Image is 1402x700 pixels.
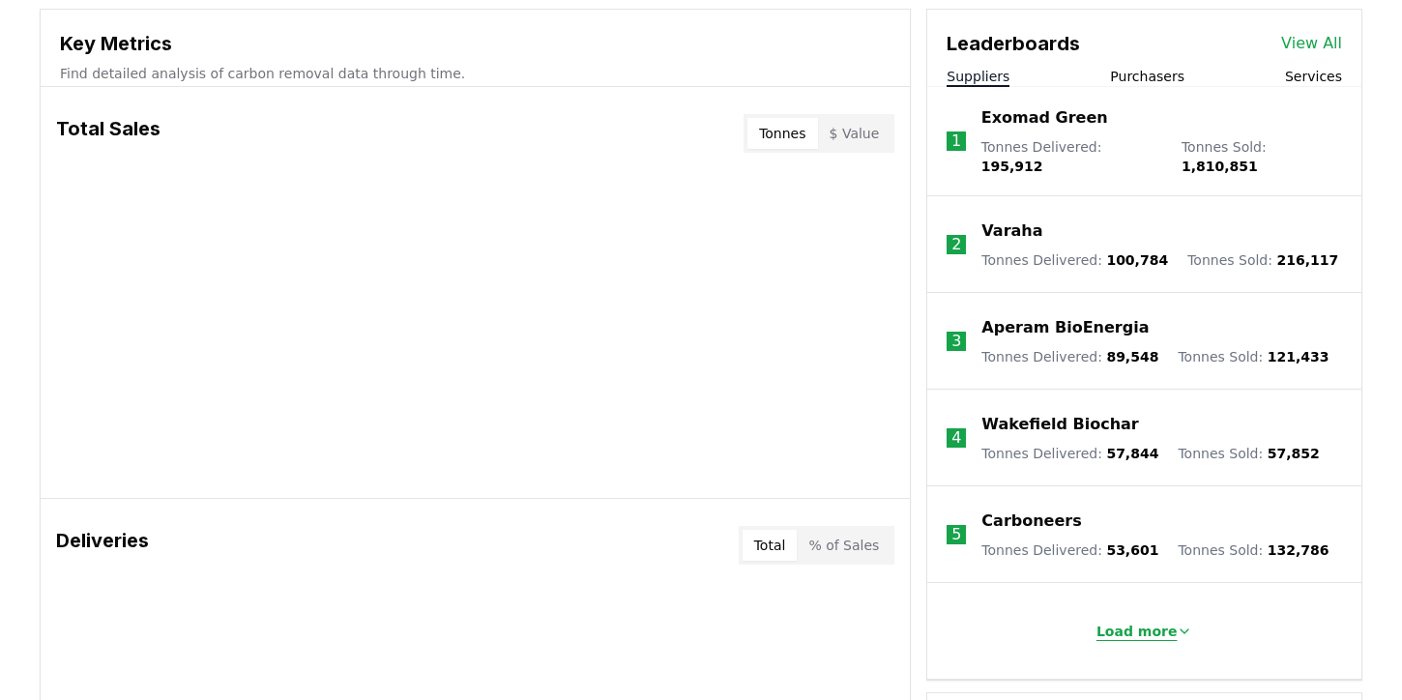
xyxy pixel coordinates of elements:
a: Exomad Green [981,106,1108,130]
a: View All [1281,32,1342,55]
span: 57,852 [1268,446,1320,461]
p: 5 [951,523,961,546]
span: 100,784 [1106,252,1168,268]
span: 195,912 [981,159,1043,174]
a: Carboneers [981,510,1081,533]
p: Tonnes Sold : [1178,540,1329,560]
p: Tonnes Sold : [1178,444,1319,463]
p: Tonnes Sold : [1182,137,1342,176]
p: 3 [951,330,961,353]
a: Aperam BioEnergia [981,316,1149,339]
button: Purchasers [1110,67,1184,86]
span: 132,786 [1268,542,1329,558]
p: 2 [951,233,961,256]
p: Find detailed analysis of carbon removal data through time. [60,64,891,83]
h3: Leaderboards [947,29,1080,58]
button: Suppliers [947,67,1009,86]
button: % of Sales [797,530,891,561]
a: Wakefield Biochar [981,413,1138,436]
span: 216,117 [1276,252,1338,268]
button: Total [743,530,798,561]
p: Tonnes Sold : [1178,347,1329,366]
p: 1 [951,130,961,153]
button: Tonnes [747,118,817,149]
p: 4 [951,426,961,450]
span: 89,548 [1106,349,1158,365]
p: Tonnes Delivered : [981,347,1158,366]
a: Varaha [981,219,1042,243]
p: Tonnes Sold : [1187,250,1338,270]
button: $ Value [818,118,891,149]
h3: Deliveries [56,526,149,565]
p: Tonnes Delivered : [981,137,1162,176]
span: 53,601 [1106,542,1158,558]
p: Load more [1096,622,1178,641]
span: 1,810,851 [1182,159,1258,174]
span: 57,844 [1106,446,1158,461]
h3: Key Metrics [60,29,891,58]
p: Tonnes Delivered : [981,250,1168,270]
button: Services [1285,67,1342,86]
p: Tonnes Delivered : [981,444,1158,463]
h3: Total Sales [56,114,161,153]
button: Load more [1081,612,1209,651]
span: 121,433 [1268,349,1329,365]
p: Tonnes Delivered : [981,540,1158,560]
